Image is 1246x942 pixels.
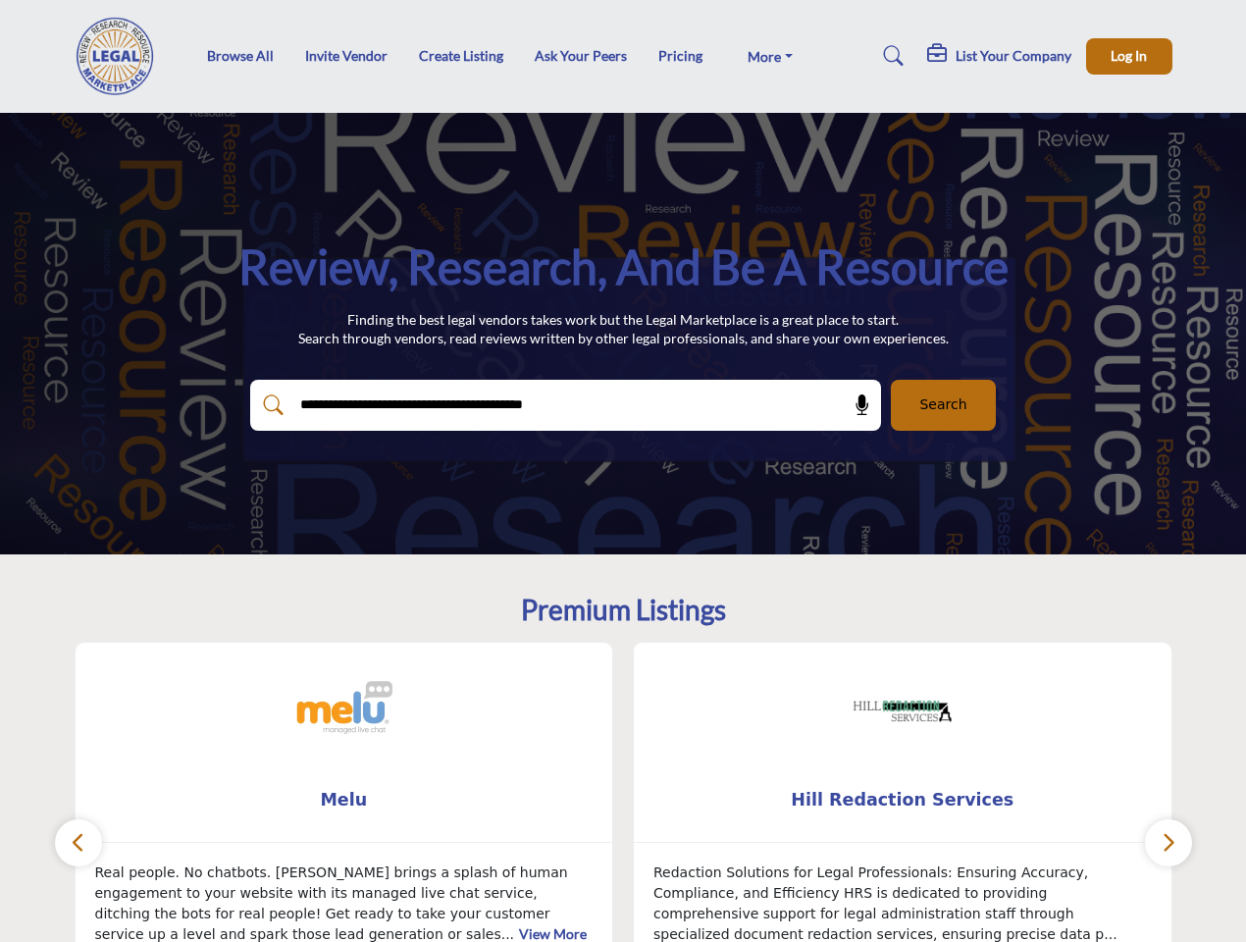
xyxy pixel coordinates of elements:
[207,47,274,64] a: Browse All
[1111,47,1147,64] span: Log In
[854,662,952,760] img: Hill Redaction Services
[658,47,702,64] a: Pricing
[305,47,388,64] a: Invite Vendor
[298,310,949,330] p: Finding the best legal vendors takes work but the Legal Marketplace is a great place to start.
[1086,38,1172,75] button: Log In
[238,236,1009,297] h1: Review, Research, and be a Resource
[105,787,584,812] span: Melu
[956,47,1071,65] h5: List Your Company
[501,926,514,942] span: ...
[663,787,1142,812] span: Hill Redaction Services
[864,40,916,72] a: Search
[75,17,167,95] img: Site Logo
[919,394,966,415] span: Search
[734,42,806,70] a: More
[294,662,392,760] img: Melu
[839,395,872,415] span: Search by Voice
[105,774,584,826] b: Melu
[76,774,613,826] a: Melu
[891,380,996,431] button: Search
[663,774,1142,826] b: Hill Redaction Services
[927,44,1071,68] div: List Your Company
[298,329,949,348] p: Search through vendors, read reviews written by other legal professionals, and share your own exp...
[419,47,503,64] a: Create Listing
[634,774,1171,826] a: Hill Redaction Services
[519,925,587,942] a: View More
[521,594,726,627] h2: Premium Listings
[535,47,627,64] a: Ask Your Peers
[1104,926,1116,942] span: ...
